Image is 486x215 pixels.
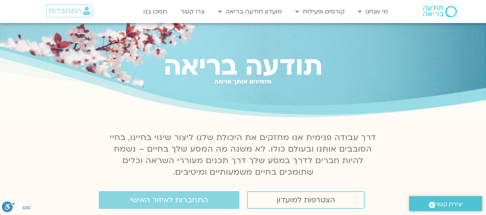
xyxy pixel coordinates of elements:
span: יצירת קשר [435,199,463,210]
a: צרו קשר [177,4,209,19]
a: יצירת קשר [409,196,482,211]
a: התחברות [46,4,93,17]
span: התחברות [48,7,81,15]
p: דרך עבודה פנימית אנו מחזקים את היכולת שלנו ליצור שינוי בחיינו, בחיי הסובבים אותנו ובעולם כולו. לא... [106,132,381,178]
a: הצטרפות למועדון [247,191,365,209]
a: התחברות לאיזור האישי [99,191,239,209]
a: מועדון תודעה בריאה [214,4,286,19]
a: קורסים ופעילות [292,4,348,19]
a: מי אנחנו [354,4,392,19]
span: הצטרפות למועדון [277,196,335,204]
img: תודעה בריאה [423,6,457,17]
a: תמכו בנו [139,4,171,19]
span: התחברות לאיזור האישי [130,196,208,204]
